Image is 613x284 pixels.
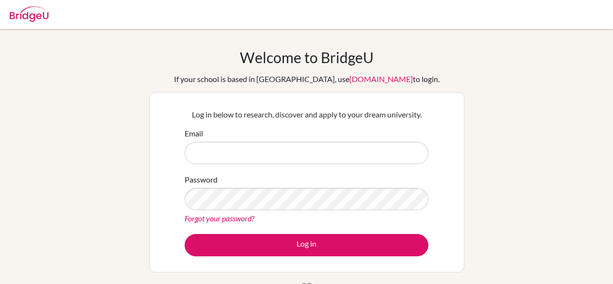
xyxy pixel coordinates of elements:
a: [DOMAIN_NAME] [349,74,413,84]
button: Log in [185,234,428,256]
label: Email [185,128,203,139]
h1: Welcome to BridgeU [240,49,374,66]
img: Bridge-U [10,6,48,22]
a: Forgot your password? [185,214,254,223]
label: Password [185,174,218,185]
p: Log in below to research, discover and apply to your dream university. [185,109,428,120]
div: If your school is based in [GEOGRAPHIC_DATA], use to login. [174,73,440,85]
